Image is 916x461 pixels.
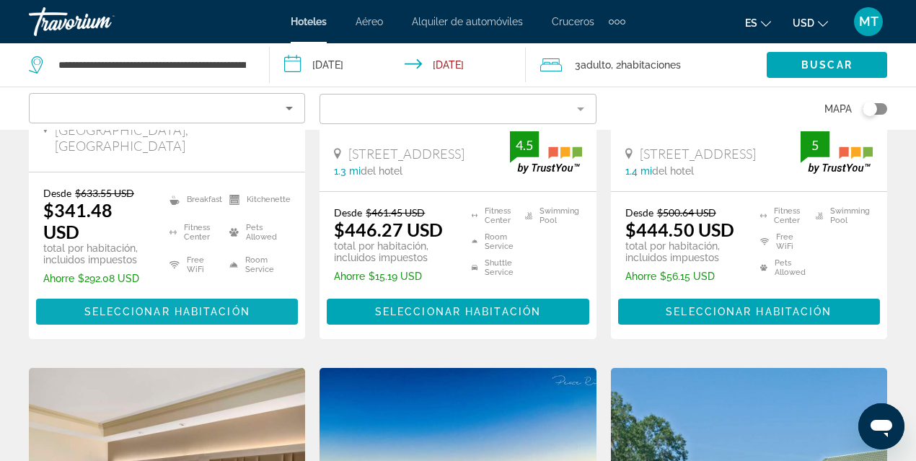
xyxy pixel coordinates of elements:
[162,187,222,212] li: Breakfast
[75,187,134,199] del: $633.55 USD
[356,16,383,27] a: Aéreo
[464,232,518,251] li: Room Service
[36,299,298,325] button: Seleccionar habitación
[334,271,453,282] p: $15.19 USD
[625,271,656,282] span: Ahorre
[222,187,291,212] li: Kitchenette
[767,52,887,78] button: Buscar
[43,242,151,265] p: total por habitación, incluidos impuestos
[366,206,425,219] del: $461.45 USD
[36,302,298,317] a: Seleccionar habitación
[291,16,327,27] a: Hoteles
[801,131,873,174] img: trustyou-badge.svg
[809,206,873,225] li: Swimming Pool
[464,258,518,277] li: Shuttle Service
[793,12,828,33] button: Change currency
[327,299,589,325] button: Seleccionar habitación
[618,302,880,317] a: Seleccionar habitación
[852,102,887,115] button: Toggle map
[334,206,362,219] span: Desde
[625,165,652,177] span: 1.4 mi
[162,219,222,245] li: Fitness Center
[41,100,293,117] mat-select: Sort by
[625,240,742,263] p: total por habitación, incluidos impuestos
[640,146,756,162] span: [STREET_ADDRESS]
[581,59,611,71] span: Adulto
[824,99,852,119] span: Mapa
[334,271,365,282] span: Ahorre
[611,55,681,75] span: , 2
[801,59,853,71] span: Buscar
[412,16,523,27] a: Alquiler de automóviles
[510,136,539,154] div: 4.5
[334,165,361,177] span: 1.3 mi
[348,146,464,162] span: [STREET_ADDRESS]
[609,10,625,33] button: Extra navigation items
[334,240,453,263] p: total por habitación, incluidos impuestos
[43,199,113,242] ins: $341.48 USD
[858,403,904,449] iframe: Botón para iniciar la ventana de mensajería
[625,206,653,219] span: Desde
[666,306,832,317] span: Seleccionar habitación
[84,306,250,317] span: Seleccionar habitación
[464,206,518,225] li: Fitness Center
[162,252,222,277] li: Free WiFi
[43,187,71,199] span: Desde
[745,17,757,29] span: es
[334,219,443,240] ins: $446.27 USD
[625,271,742,282] p: $56.15 USD
[753,232,809,251] li: Free WiFi
[29,3,173,40] a: Travorium
[621,59,681,71] span: habitaciones
[552,16,594,27] a: Cruceros
[327,302,589,317] a: Seleccionar habitación
[625,219,734,240] ins: $444.50 USD
[43,273,74,284] span: Ahorre
[375,306,541,317] span: Seleccionar habitación
[222,219,291,245] li: Pets Allowed
[43,273,151,284] p: $292.08 USD
[361,165,402,177] span: del hotel
[753,206,809,225] li: Fitness Center
[518,206,582,225] li: Swimming Pool
[270,43,525,87] button: Check-in date: Sep 12, 2025 Check-out date: Sep 15, 2025
[55,106,291,154] span: 5500 Sunseeker Way [GEOGRAPHIC_DATA], [GEOGRAPHIC_DATA]
[745,12,771,33] button: Change language
[222,252,291,277] li: Room Service
[657,206,716,219] del: $500.64 USD
[510,131,582,174] img: trustyou-badge.svg
[793,17,814,29] span: USD
[652,165,694,177] span: del hotel
[526,43,767,87] button: Travelers: 3 adults, 0 children
[320,93,596,125] button: Filter
[859,14,878,29] span: MT
[801,136,829,154] div: 5
[575,55,611,75] span: 3
[753,258,809,277] li: Pets Allowed
[850,6,887,37] button: User Menu
[618,299,880,325] button: Seleccionar habitación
